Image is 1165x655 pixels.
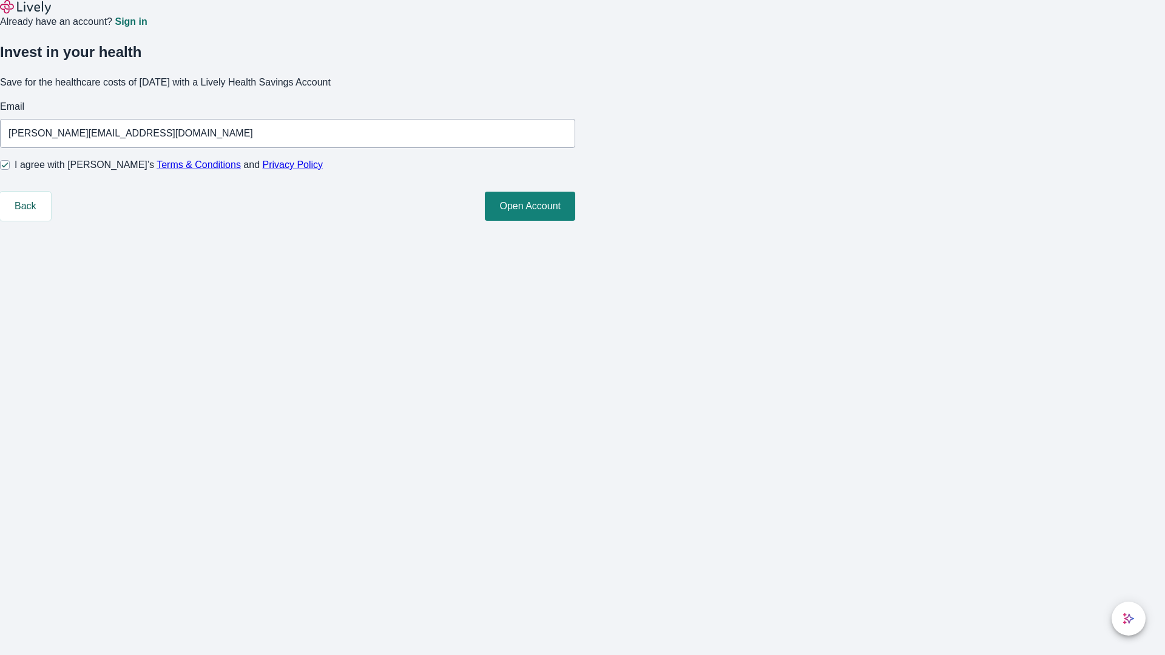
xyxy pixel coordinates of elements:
a: Sign in [115,17,147,27]
a: Terms & Conditions [157,160,241,170]
a: Privacy Policy [263,160,323,170]
button: chat [1112,602,1146,636]
svg: Lively AI Assistant [1123,613,1135,625]
button: Open Account [485,192,575,221]
span: I agree with [PERSON_NAME]’s and [15,158,323,172]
